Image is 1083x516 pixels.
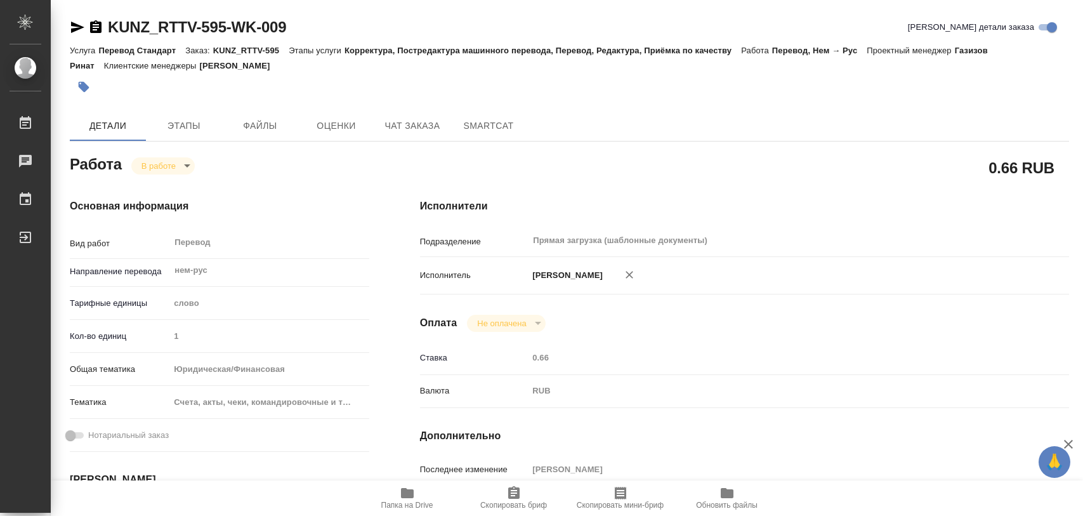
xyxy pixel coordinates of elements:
[382,118,443,134] span: Чат заказа
[420,315,457,331] h4: Оплата
[528,269,603,282] p: [PERSON_NAME]
[70,472,369,487] h4: [PERSON_NAME]
[420,199,1069,214] h4: Исполнители
[1039,446,1070,478] button: 🙏
[528,460,1014,479] input: Пустое поле
[615,261,643,289] button: Удалить исполнителя
[70,265,169,278] p: Направление перевода
[213,46,289,55] p: KUNZ_RTTV-595
[88,20,103,35] button: Скопировать ссылку
[480,501,547,510] span: Скопировать бриф
[169,293,369,314] div: слово
[169,327,369,345] input: Пустое поле
[169,359,369,380] div: Юридическая/Финансовая
[70,363,169,376] p: Общая тематика
[104,61,200,70] p: Клиентские менеджеры
[420,269,528,282] p: Исполнитель
[169,392,369,413] div: Счета, акты, чеки, командировочные и таможенные документы
[108,18,286,36] a: KUNZ_RTTV-595-WK-009
[306,118,367,134] span: Оценки
[289,46,345,55] p: Этапы услуги
[867,46,954,55] p: Проектный менеджер
[420,385,528,397] p: Валюта
[70,46,98,55] p: Услуга
[230,118,291,134] span: Файлы
[185,46,213,55] p: Заказ:
[696,501,758,510] span: Обновить файлы
[70,237,169,250] p: Вид работ
[154,118,214,134] span: Этапы
[70,396,169,409] p: Тематика
[420,235,528,248] p: Подразделение
[567,480,674,516] button: Скопировать мини-бриф
[908,21,1034,34] span: [PERSON_NAME] детали заказа
[420,428,1069,444] h4: Дополнительно
[200,61,280,70] p: [PERSON_NAME]
[98,46,185,55] p: Перевод Стандарт
[461,480,567,516] button: Скопировать бриф
[70,199,369,214] h4: Основная информация
[70,152,122,175] h2: Работа
[70,297,169,310] p: Тарифные единицы
[988,157,1054,178] h2: 0.66 RUB
[70,73,98,101] button: Добавить тэг
[674,480,780,516] button: Обновить файлы
[528,380,1014,402] div: RUB
[70,20,85,35] button: Скопировать ссылку для ЯМессенджера
[420,352,528,364] p: Ставка
[131,157,195,175] div: В работе
[420,463,528,476] p: Последнее изменение
[458,118,519,134] span: SmartCat
[77,118,138,134] span: Детали
[88,429,169,442] span: Нотариальный заказ
[345,46,741,55] p: Корректура, Постредактура машинного перевода, Перевод, Редактура, Приёмка по качеству
[528,348,1014,367] input: Пустое поле
[772,46,867,55] p: Перевод, Нем → Рус
[138,161,180,171] button: В работе
[70,330,169,343] p: Кол-во единиц
[577,501,664,510] span: Скопировать мини-бриф
[1044,449,1065,475] span: 🙏
[467,315,545,332] div: В работе
[741,46,772,55] p: Работа
[354,480,461,516] button: Папка на Drive
[473,318,530,329] button: Не оплачена
[381,501,433,510] span: Папка на Drive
